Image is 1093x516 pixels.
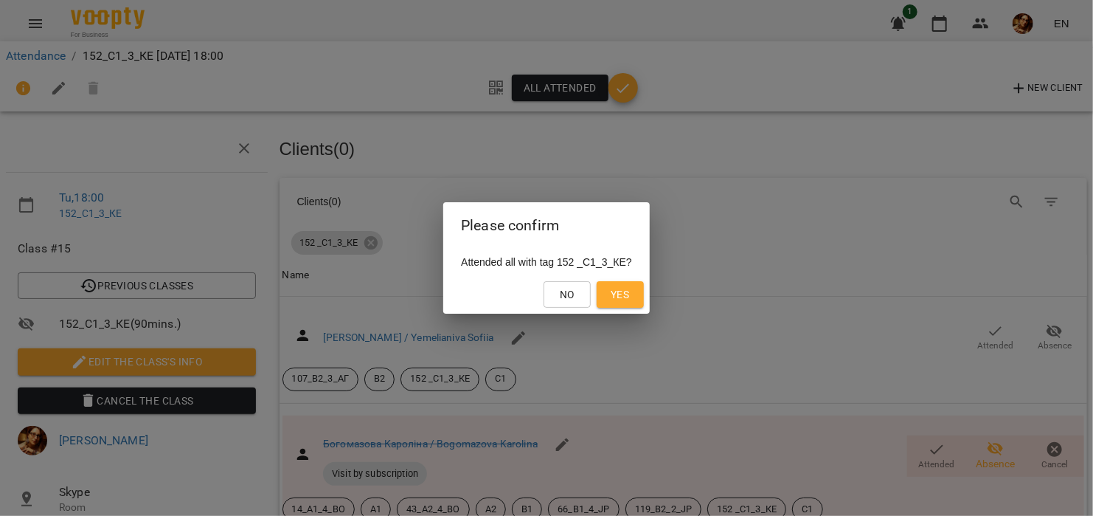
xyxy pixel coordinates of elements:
span: No [560,286,575,303]
div: Attended all with tag 152 _С1_3_КЕ? [443,249,650,275]
button: Yes [597,281,644,308]
span: Yes [611,286,629,303]
button: No [544,281,591,308]
h2: Please confirm [461,214,632,237]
